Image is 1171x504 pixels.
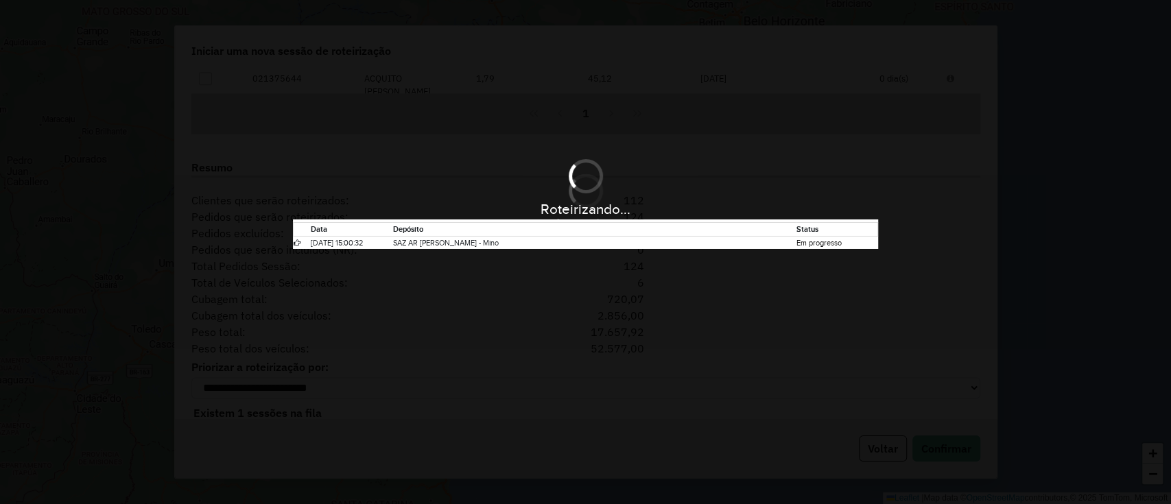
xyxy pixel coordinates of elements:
th: Data [310,223,392,237]
label: Em progresso [796,237,842,249]
td: [DATE] 15:00:32 [310,236,392,249]
th: Status [796,223,878,237]
th: Depósito [392,223,796,237]
td: SAZ AR [PERSON_NAME] - Mino [392,236,796,249]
